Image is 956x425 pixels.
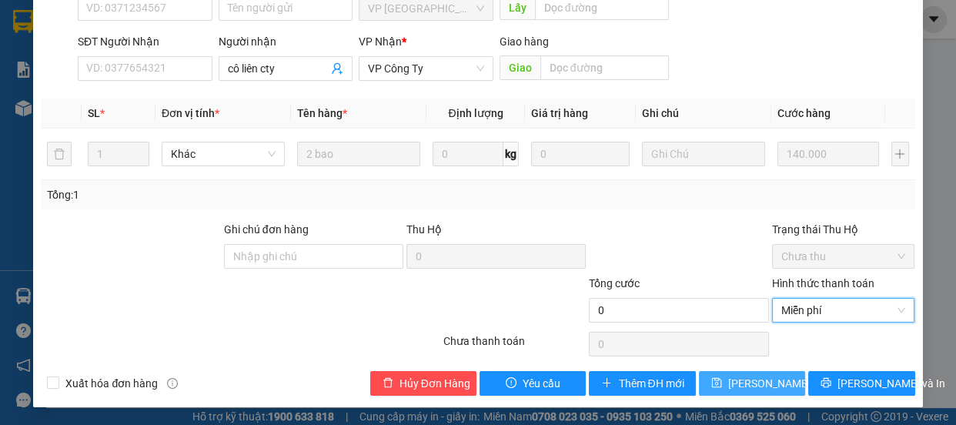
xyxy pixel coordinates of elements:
[399,375,470,392] span: Hủy Đơn Hàng
[781,245,906,268] span: Chưa thu
[162,107,219,119] span: Đơn vị tính
[59,375,164,392] span: Xuất hóa đơn hàng
[480,371,586,396] button: exclamation-circleYêu cầu
[55,8,209,52] strong: CÔNG TY CP BÌNH TÂM
[88,107,100,119] span: SL
[642,142,765,166] input: Ghi Chú
[331,62,343,75] span: user-add
[47,186,370,203] div: Tổng: 1
[448,107,503,119] span: Định lượng
[523,375,560,392] span: Yêu cầu
[506,377,516,390] span: exclamation-circle
[531,107,588,119] span: Giá trị hàng
[777,107,831,119] span: Cước hàng
[772,221,915,238] div: Trạng thái Thu Hộ
[78,33,212,50] div: SĐT Người Nhận
[370,371,476,396] button: deleteHủy Đơn Hàng
[728,375,851,392] span: [PERSON_NAME] thay đổi
[589,277,640,289] span: Tổng cước
[6,108,222,137] span: Nhận:
[503,142,519,166] span: kg
[636,99,771,129] th: Ghi chú
[442,333,588,360] div: Chưa thanh toán
[711,377,722,390] span: save
[383,377,393,390] span: delete
[531,142,630,166] input: 0
[224,223,309,236] label: Ghi chú đơn hàng
[601,377,612,390] span: plus
[171,142,276,166] span: Khác
[368,57,484,80] span: VP Công Ty
[47,142,72,166] button: delete
[406,223,442,236] span: Thu Hộ
[891,142,909,166] button: plus
[589,371,695,396] button: plusThêm ĐH mới
[297,107,347,119] span: Tên hàng
[821,377,831,390] span: printer
[540,55,669,80] input: Dọc đường
[55,54,202,83] span: 0988 594 111
[699,371,805,396] button: save[PERSON_NAME] thay đổi
[55,54,202,83] span: VP Công Ty ĐT:
[837,375,945,392] span: [PERSON_NAME] và In
[28,89,99,103] span: VP Công Ty -
[224,244,403,269] input: Ghi chú đơn hàng
[618,375,684,392] span: Thêm ĐH mới
[6,12,52,81] img: logo
[808,371,914,396] button: printer[PERSON_NAME] và In
[6,89,28,103] span: Gửi:
[772,277,874,289] label: Hình thức thanh toán
[777,142,879,166] input: 0
[500,35,549,48] span: Giao hàng
[219,33,353,50] div: Người nhận
[6,108,222,137] span: BX Miền Đông cũ -
[781,299,906,322] span: Miễn phí
[359,35,402,48] span: VP Nhận
[99,89,135,103] span: dương
[297,142,420,166] input: VD: Bàn, Ghế
[167,378,178,389] span: info-circle
[500,55,540,80] span: Giao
